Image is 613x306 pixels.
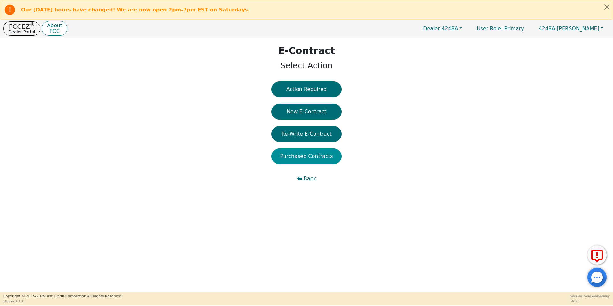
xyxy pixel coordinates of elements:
button: Report Error to FCC [587,245,607,265]
span: User Role : [477,26,503,32]
sup: ® [30,22,35,27]
p: Primary [470,22,530,35]
button: Purchased Contracts [271,148,342,164]
button: Re-Write E-Contract [271,126,342,142]
p: Select Action [278,60,335,72]
button: 4248A:[PERSON_NAME] [532,24,610,34]
button: Action Required [271,81,342,97]
button: Dealer:4248A [416,24,469,34]
span: All Rights Reserved. [87,294,122,298]
p: FCC [47,29,62,34]
button: AboutFCC [42,21,67,36]
span: Dealer: [423,26,442,32]
p: Session Time Remaining: [570,294,610,299]
a: User Role: Primary [470,22,530,35]
h1: E-Contract [278,45,335,56]
p: Version 3.2.3 [3,299,122,304]
button: Close alert [601,0,613,13]
p: 50:33 [570,299,610,303]
button: FCCEZ®Dealer Portal [3,21,40,36]
span: 4248A [423,26,458,32]
span: 4248A: [539,26,557,32]
button: Back [271,171,342,187]
b: Our [DATE] hours have changed! We are now open 2pm-7pm EST on Saturdays. [21,7,250,13]
span: [PERSON_NAME] [539,26,599,32]
p: FCCEZ [8,23,35,30]
p: Dealer Portal [8,30,35,34]
span: Back [304,175,316,183]
button: New E-Contract [271,104,342,120]
p: Copyright © 2015- 2025 First Credit Corporation. [3,294,122,299]
p: About [47,23,62,28]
